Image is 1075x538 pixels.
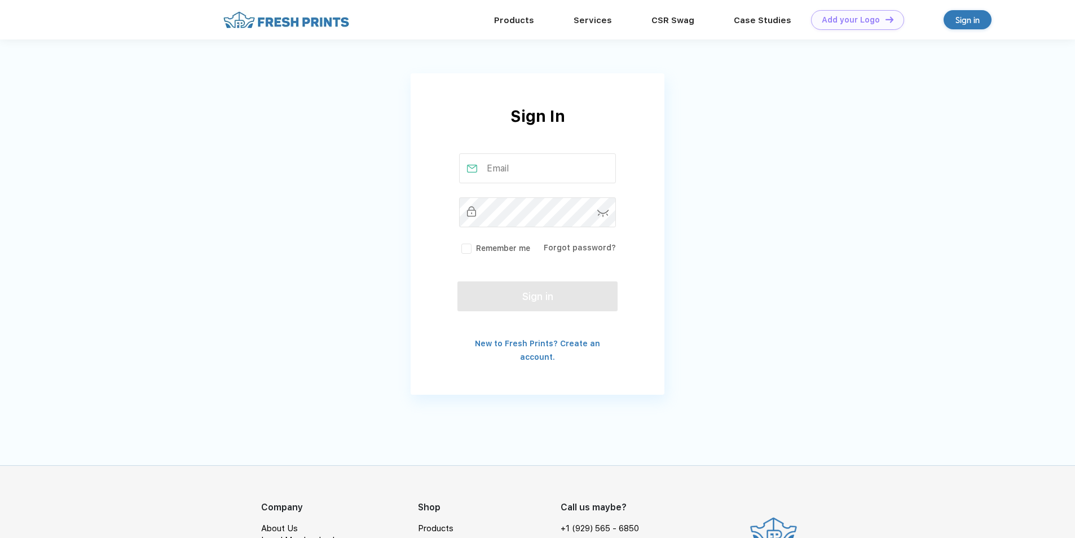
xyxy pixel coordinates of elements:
img: fo%20logo%202.webp [220,10,353,30]
div: Call us maybe? [561,501,646,514]
a: Products [494,15,534,25]
a: +1 (929) 565 - 6850 [561,523,639,535]
div: Add your Logo [822,15,880,25]
a: Products [418,523,453,533]
div: Sign In [411,104,664,153]
a: Forgot password? [544,243,616,252]
img: password-icon.svg [597,210,609,217]
label: Remember me [459,242,530,254]
div: Sign in [955,14,980,27]
div: Company [261,501,418,514]
a: Sign in [944,10,992,29]
div: Shop [418,501,561,514]
img: email_active.svg [467,165,477,173]
a: New to Fresh Prints? Create an account. [475,339,600,361]
img: DT [885,16,893,23]
a: About Us [261,523,298,533]
button: Sign in [457,281,618,311]
img: password_inactive.svg [467,206,476,217]
input: Email [459,153,616,183]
